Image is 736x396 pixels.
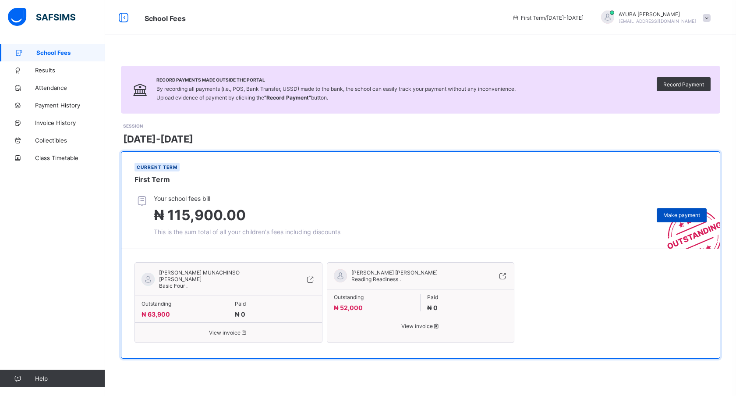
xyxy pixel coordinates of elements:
[334,323,508,329] span: View invoice
[512,14,584,21] span: session/term information
[656,199,720,249] img: outstanding-stamp.3c148f88c3ebafa6da95868fa43343a1.svg
[156,86,516,101] span: By recording all payments (i.e., POS, Bank Transfer, USSD) made to the bank, the school can easil...
[592,11,715,25] div: AYUBADENNIS
[154,228,340,235] span: This is the sum total of all your children's fees including discounts
[154,195,340,202] span: Your school fees bill
[351,269,438,276] span: [PERSON_NAME] [PERSON_NAME]
[264,94,311,101] b: “Record Payment”
[35,137,105,144] span: Collectibles
[123,133,193,145] span: [DATE]-[DATE]
[159,269,280,282] span: [PERSON_NAME] MUNACHINSO [PERSON_NAME]
[351,276,401,282] span: Reading Readiness .
[35,154,105,161] span: Class Timetable
[663,212,700,218] span: Make payment
[334,304,363,311] span: ₦ 52,000
[123,123,143,128] span: SESSION
[35,84,105,91] span: Attendance
[235,300,315,307] span: Paid
[142,300,221,307] span: Outstanding
[35,67,105,74] span: Results
[142,310,170,318] span: ₦ 63,900
[8,8,75,26] img: safsims
[36,49,105,56] span: School Fees
[145,14,186,23] span: School Fees
[134,175,170,184] span: First Term
[156,77,516,82] span: Record Payments Made Outside the Portal
[663,81,704,88] span: Record Payment
[154,207,246,224] span: ₦ 115,900.00
[35,102,105,109] span: Payment History
[334,294,414,300] span: Outstanding
[35,119,105,126] span: Invoice History
[235,310,245,318] span: ₦ 0
[619,18,696,24] span: [EMAIL_ADDRESS][DOMAIN_NAME]
[137,164,177,170] span: Current term
[427,294,507,300] span: Paid
[427,304,438,311] span: ₦ 0
[159,282,188,289] span: Basic Four .
[619,11,696,18] span: AYUBA [PERSON_NAME]
[35,375,105,382] span: Help
[142,329,315,336] span: View invoice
